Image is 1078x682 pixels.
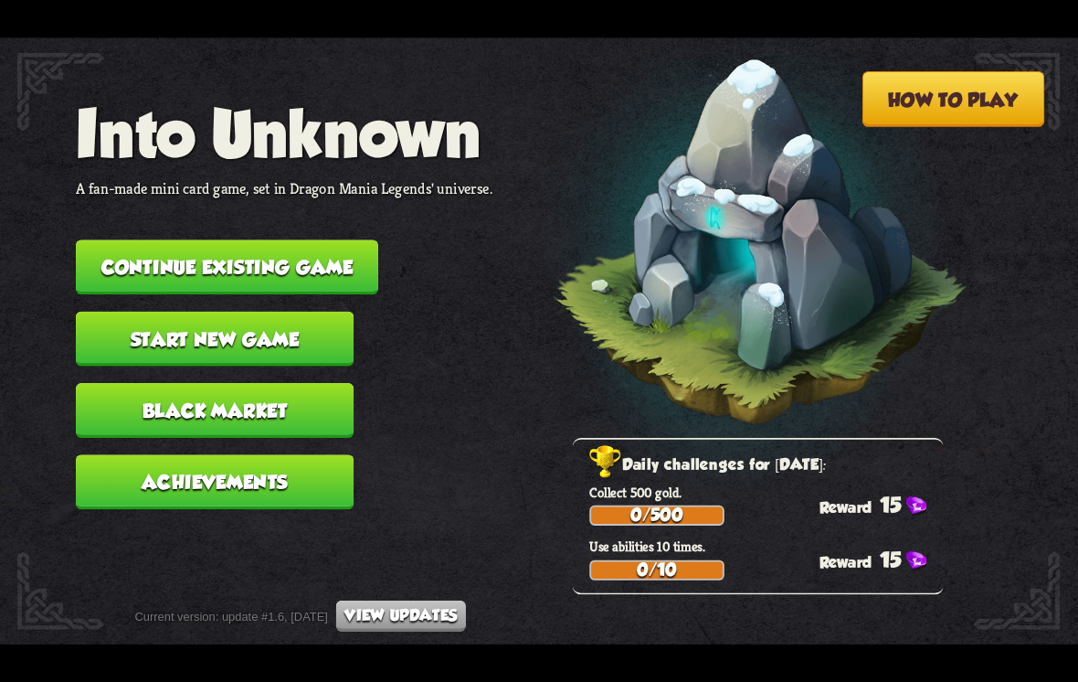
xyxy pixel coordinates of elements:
img: floating-cave-rune-glow.png [497,4,968,494]
button: Start new game [76,312,354,367]
div: 15 [819,547,944,571]
div: Current version: update #1.6, [DATE] [135,601,467,632]
h2: Daily challenges for [DATE]: [589,453,943,480]
button: How to play [862,71,1045,127]
button: Black Market [76,383,354,438]
p: A fan-made mini card game, set in Dragon Mania Legends' universe. [76,178,492,197]
div: 0/500 [591,507,723,524]
img: Golden_Trophy_Icon.png [589,445,622,479]
h1: Into Unknown [76,97,492,170]
p: Use abilities 10 times. [589,538,943,556]
div: 15 [819,492,944,517]
button: Continue existing game [76,240,378,294]
div: 0/10 [591,562,723,579]
button: View updates [336,601,466,632]
p: Collect 500 gold. [589,484,943,501]
button: Achievements [76,454,354,509]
